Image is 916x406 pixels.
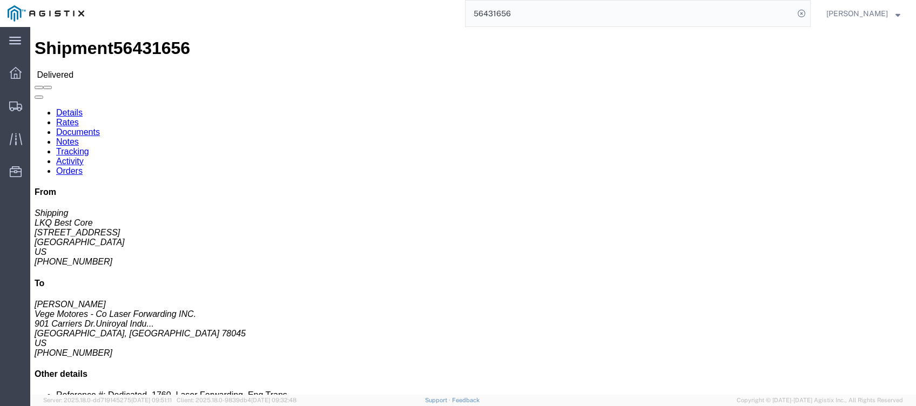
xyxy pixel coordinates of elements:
[30,27,916,395] iframe: FS Legacy Container
[466,1,794,26] input: Search for shipment number, reference number
[8,5,84,22] img: logo
[452,397,480,403] a: Feedback
[826,8,888,19] span: Jorge Hinojosa
[177,397,297,403] span: Client: 2025.18.0-9839db4
[425,397,452,403] a: Support
[131,397,172,403] span: [DATE] 09:51:11
[737,396,903,405] span: Copyright © [DATE]-[DATE] Agistix Inc., All Rights Reserved
[43,397,172,403] span: Server: 2025.18.0-dd719145275
[826,7,901,20] button: [PERSON_NAME]
[251,397,297,403] span: [DATE] 09:32:48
